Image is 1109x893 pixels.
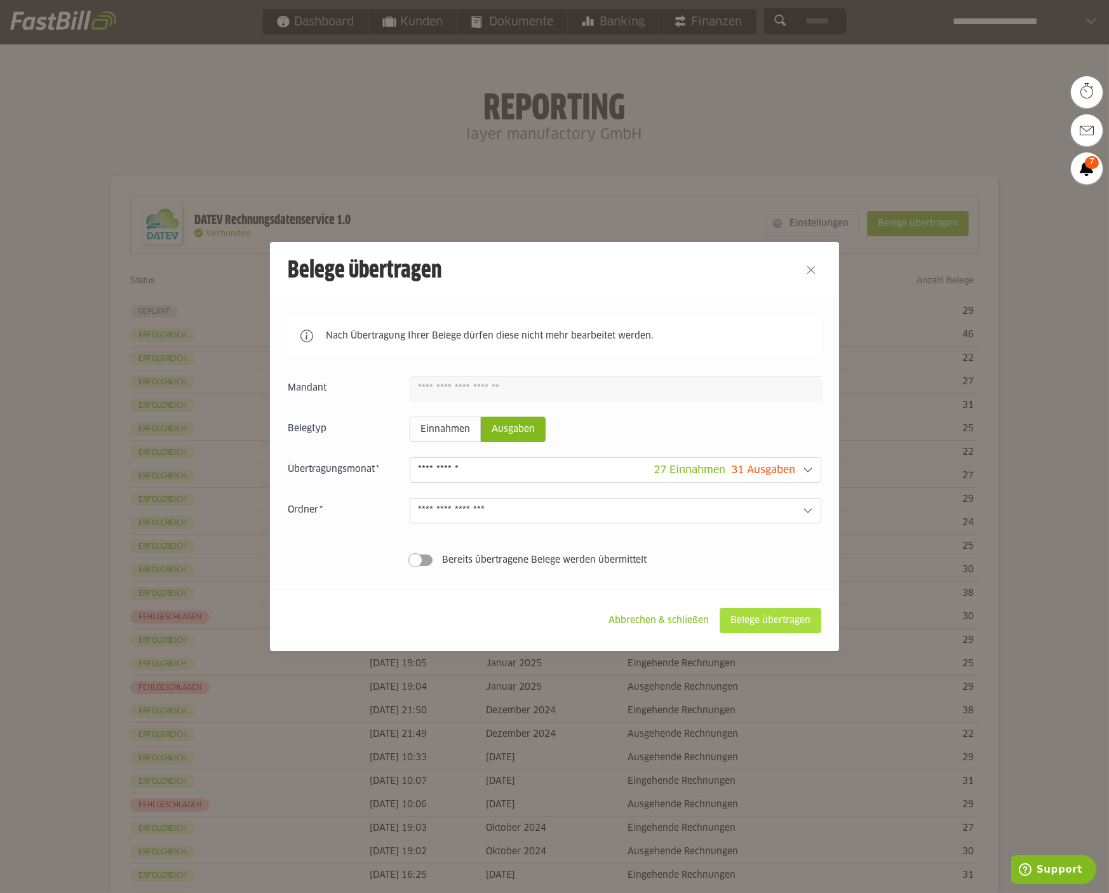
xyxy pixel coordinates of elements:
[598,608,720,633] sl-button: Abbrechen & schließen
[1071,152,1103,184] a: 7
[410,417,481,442] sl-radio-button: Einnahmen
[654,465,725,475] span: 27 Einnahmen
[288,554,821,567] sl-switch: Bereits übertragene Belege werden übermittelt
[720,608,821,633] sl-button: Belege übertragen
[1085,156,1099,169] span: 7
[1011,855,1096,887] iframe: Öffnet ein Widget, in dem Sie weitere Informationen finden
[481,417,546,442] sl-radio-button: Ausgaben
[731,465,795,475] span: 31 Ausgaben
